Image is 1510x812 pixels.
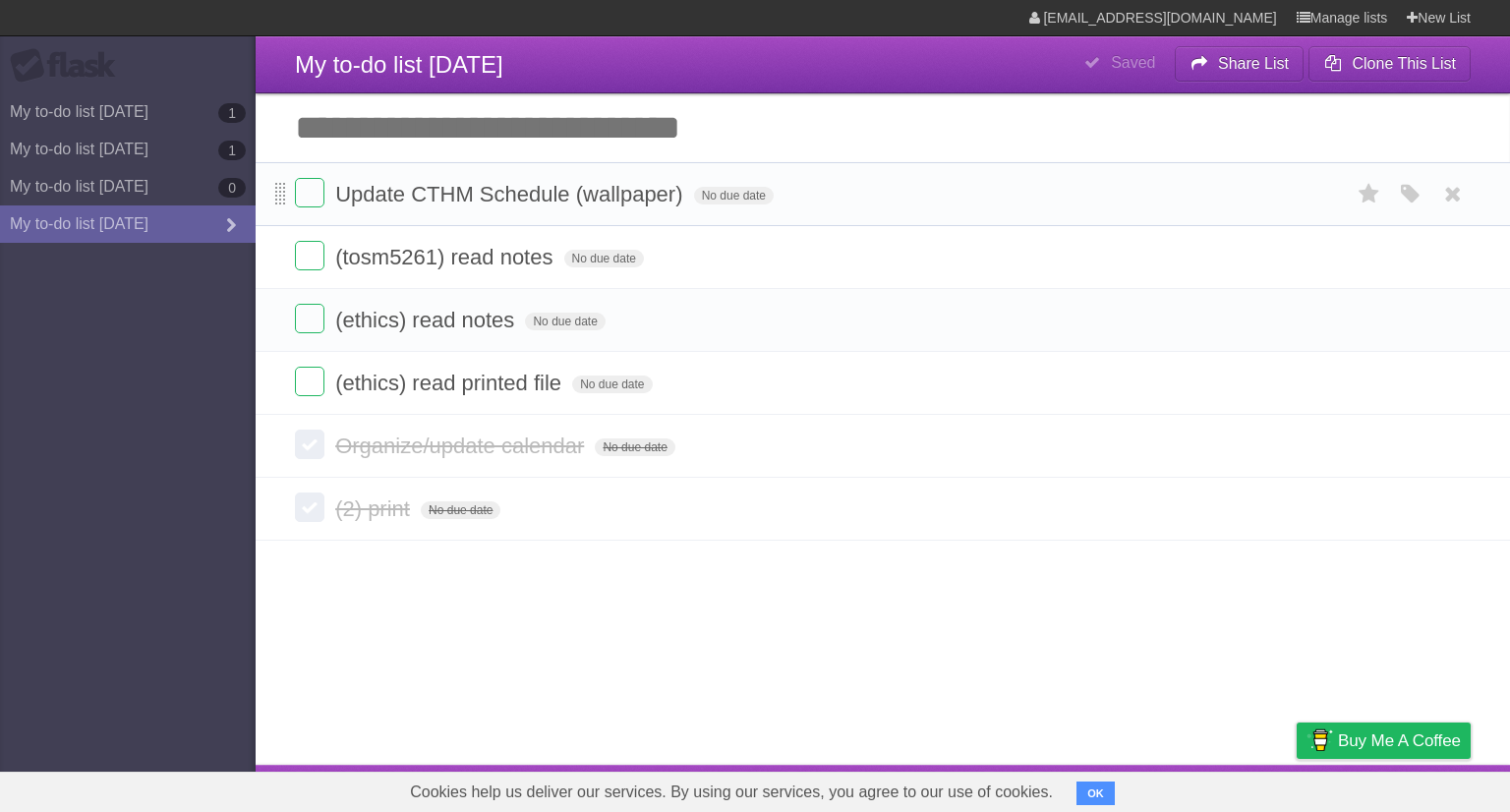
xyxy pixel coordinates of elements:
span: No due date [572,376,652,393]
span: (ethics) read printed file [335,371,566,395]
img: Buy me a coffee [1307,724,1333,757]
span: Buy me a coffee [1338,724,1461,758]
label: Done [295,493,324,522]
b: Saved [1111,54,1155,71]
b: Share List [1218,55,1289,72]
button: Clone This List [1308,46,1471,82]
a: Developers [1100,770,1180,807]
label: Done [295,430,324,459]
b: 1 [218,141,246,160]
span: No due date [694,187,774,204]
span: No due date [421,501,500,519]
a: Suggest a feature [1347,770,1471,807]
a: Privacy [1271,770,1322,807]
label: Star task [1351,178,1388,210]
span: My to-do list [DATE] [295,51,503,78]
label: Done [295,304,324,333]
a: About [1035,770,1076,807]
div: Flask [10,48,128,84]
b: 1 [218,103,246,123]
b: Clone This List [1352,55,1456,72]
button: OK [1076,782,1115,805]
span: No due date [564,250,644,267]
label: Done [295,178,324,207]
span: (tosm5261) read notes [335,245,557,269]
span: No due date [595,438,674,456]
span: (2) print [335,496,415,521]
b: 0 [218,178,246,198]
span: Cookies help us deliver our services. By using our services, you agree to our use of cookies. [390,773,1073,812]
label: Done [295,367,324,396]
span: No due date [525,313,605,330]
a: Terms [1204,770,1248,807]
a: Buy me a coffee [1297,723,1471,759]
label: Done [295,241,324,270]
span: Organize/update calendar [335,434,589,458]
span: (ethics) read notes [335,308,519,332]
span: Update CTHM Schedule (wallpaper) [335,182,687,206]
button: Share List [1175,46,1305,82]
